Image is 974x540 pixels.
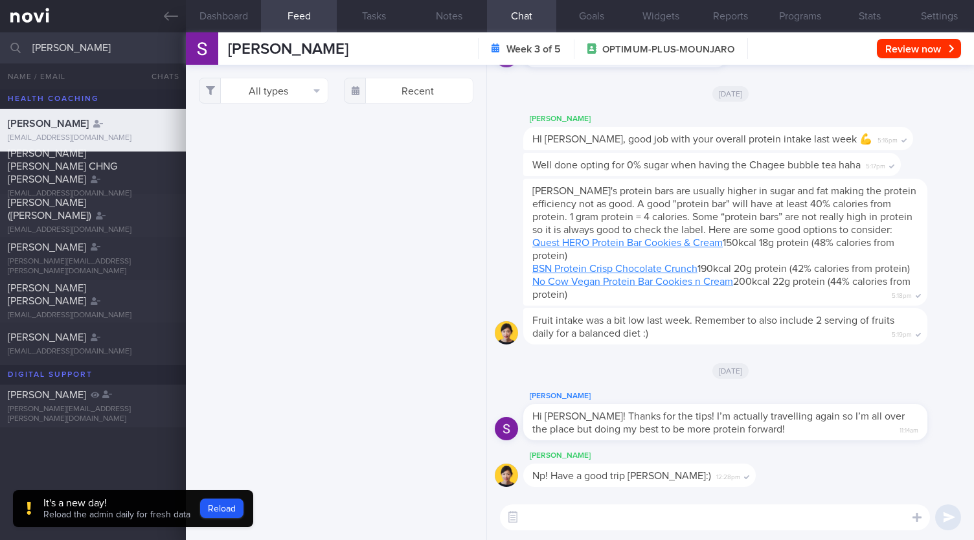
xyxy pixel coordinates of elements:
span: 5:18pm [892,288,912,300]
a: No Cow Vegan Protein Bar Cookies n Cream [532,276,733,287]
span: 5:19pm [892,327,912,339]
button: Chats [134,63,186,89]
span: OPTIMUM-PLUS-MOUNJARO [602,43,734,56]
div: [PERSON_NAME] [523,111,952,127]
div: [EMAIL_ADDRESS][DOMAIN_NAME] [8,133,178,143]
span: Fruit intake was a bit low last week. Remember to also include 2 serving of fruits daily for a ba... [532,315,894,339]
button: Reload [200,499,243,518]
button: Review now [877,39,961,58]
span: 11:14am [900,423,918,435]
div: [EMAIL_ADDRESS][DOMAIN_NAME] [8,311,178,321]
div: [PERSON_NAME] [523,388,966,404]
span: [PERSON_NAME] [228,41,348,57]
a: Quest HERO Protein Bar Cookies & Cream [532,238,723,248]
span: 5:17pm [866,159,885,171]
span: [PERSON_NAME] ([PERSON_NAME]) [8,197,91,221]
span: Hi [PERSON_NAME]! Thanks for the tips! I’m actually travelling again so I’m all over the place bu... [532,411,905,434]
div: [PERSON_NAME] [523,448,795,464]
span: [PERSON_NAME] [8,118,89,129]
div: It's a new day! [43,497,190,510]
div: [PERSON_NAME][EMAIL_ADDRESS][PERSON_NAME][DOMAIN_NAME] [8,257,178,276]
span: Well done opting for 0% sugar when having the Chagee bubble tea haha [532,160,861,170]
span: Np! Have a good trip [PERSON_NAME]:) [532,471,711,481]
span: [PERSON_NAME] [8,390,86,400]
span: 200kcal 22g protein (44% calories from protein) [532,276,911,300]
span: 150kcal 18g protein (48% calories from protein) [532,238,894,261]
span: Reload the admin daily for fresh data [43,510,190,519]
span: [PERSON_NAME] [PERSON_NAME] CHNG [PERSON_NAME] [8,148,117,185]
span: HI [PERSON_NAME], good job with your overall protein intake last week 💪 [532,134,872,144]
div: [EMAIL_ADDRESS][DOMAIN_NAME] [8,225,178,235]
span: 190kcal 20g protein (42% calories from protein) [532,264,910,274]
span: [DATE] [712,86,749,102]
strong: Week 3 of 5 [506,43,561,56]
div: [EMAIL_ADDRESS][DOMAIN_NAME] [8,189,178,199]
span: [PERSON_NAME] [8,332,86,343]
span: [PERSON_NAME]'s protein bars are usually higher in sugar and fat making the protein efficiency no... [532,186,916,235]
span: [PERSON_NAME] [PERSON_NAME] [8,283,86,306]
span: [PERSON_NAME] [8,242,86,253]
span: 12:28pm [716,469,740,482]
span: [DATE] [712,363,749,379]
a: BSN Protein Crisp Chocolate Crunch [532,264,697,274]
div: [EMAIL_ADDRESS][DOMAIN_NAME] [8,347,178,357]
span: 5:16pm [878,133,898,145]
button: All types [199,78,328,104]
div: [PERSON_NAME][EMAIL_ADDRESS][PERSON_NAME][DOMAIN_NAME] [8,405,178,424]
